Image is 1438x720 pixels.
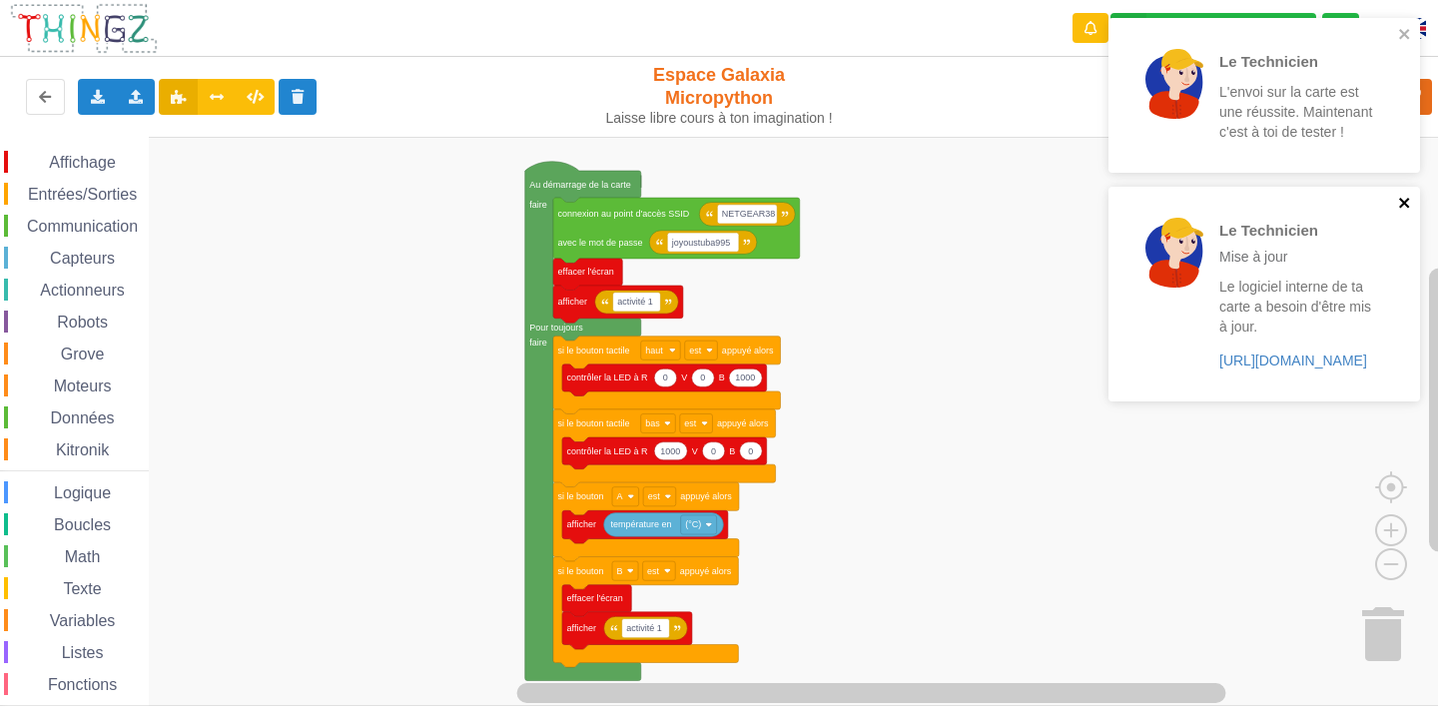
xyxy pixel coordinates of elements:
[567,519,596,529] text: afficher
[62,548,104,565] span: Math
[558,238,643,248] text: avec le mot de passe
[46,154,118,171] span: Affichage
[680,566,732,576] text: appuyé alors
[37,282,128,299] span: Actionneurs
[47,612,119,629] span: Variables
[722,346,774,356] text: appuyé alors
[722,209,776,219] text: NETGEAR38
[617,491,623,501] text: A
[597,64,842,127] div: Espace Galaxia Micropython
[558,566,604,576] text: si le bouton
[1398,26,1412,45] button: close
[735,372,755,382] text: 1000
[684,418,697,428] text: est
[567,623,596,633] text: afficher
[54,314,111,331] span: Robots
[9,2,159,55] img: thingz_logo.png
[59,644,107,661] span: Listes
[729,446,735,456] text: B
[680,491,732,501] text: appuyé alors
[45,676,120,693] span: Fonctions
[1219,353,1367,368] a: [URL][DOMAIN_NAME]
[60,580,104,597] span: Texte
[685,519,701,529] text: (°C)
[660,446,680,456] text: 1000
[648,491,661,501] text: est
[681,372,687,382] text: V
[24,218,141,235] span: Communication
[617,566,623,576] text: B
[558,418,630,428] text: si le bouton tactile
[1219,220,1375,241] p: Le Technicien
[689,346,702,356] text: est
[567,446,649,456] text: contrôler la LED à R
[671,238,731,248] text: joyoustuba995
[700,372,705,382] text: 0
[1219,277,1375,337] p: Le logiciel interne de ta carte a besoin d'être mis à jour.
[53,441,112,458] span: Kitronik
[719,372,725,382] text: B
[529,200,547,210] text: faire
[529,323,583,333] text: Pour toujours
[1398,195,1412,214] button: close
[558,297,587,307] text: afficher
[626,623,662,633] text: activité 1
[717,418,769,428] text: appuyé alors
[617,297,653,307] text: activité 1
[711,446,716,456] text: 0
[48,409,118,426] span: Données
[529,180,631,190] text: Au démarrage de la carte
[1219,82,1375,142] p: L'envoi sur la carte est une réussite. Maintenant c'est à toi de tester !
[25,186,140,203] span: Entrées/Sorties
[58,346,108,362] span: Grove
[558,491,604,501] text: si le bouton
[51,377,115,394] span: Moteurs
[51,484,114,501] span: Logique
[748,446,753,456] text: 0
[558,267,614,277] text: effacer l'écran
[1219,51,1375,72] p: Le Technicien
[610,519,671,529] text: température en
[51,516,114,533] span: Boucles
[567,593,623,603] text: effacer l'écran
[1219,247,1375,267] p: Mise à jour
[558,346,630,356] text: si le bouton tactile
[597,110,842,127] div: Laisse libre cours à ton imagination !
[1110,13,1316,44] div: Ta base fonctionne bien !
[663,372,668,382] text: 0
[529,338,547,348] text: faire
[47,250,118,267] span: Capteurs
[558,209,690,219] text: connexion au point d'accès SSID
[645,346,663,356] text: haut
[647,566,660,576] text: est
[645,418,660,428] text: bas
[692,446,698,456] text: V
[567,372,649,382] text: contrôler la LED à R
